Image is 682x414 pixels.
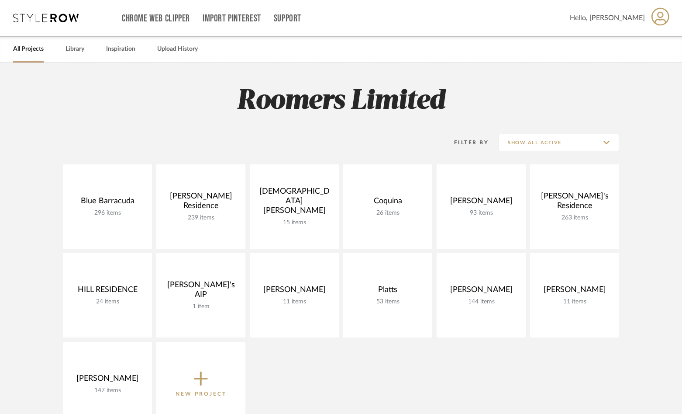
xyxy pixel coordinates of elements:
[163,280,238,303] div: [PERSON_NAME]'s AIP
[70,285,145,298] div: HILL RESIDENCE
[444,298,519,306] div: 144 items
[444,196,519,209] div: [PERSON_NAME]
[257,187,332,219] div: [DEMOGRAPHIC_DATA][PERSON_NAME]
[537,298,612,306] div: 11 items
[257,298,332,306] div: 11 items
[70,298,145,306] div: 24 items
[106,43,135,55] a: Inspiration
[570,13,645,23] span: Hello, [PERSON_NAME]
[444,209,519,217] div: 93 items
[537,191,612,214] div: [PERSON_NAME]'s Residence
[163,303,238,310] div: 1 item
[444,285,519,298] div: [PERSON_NAME]
[163,214,238,222] div: 239 items
[176,390,227,398] p: New Project
[163,191,238,214] div: [PERSON_NAME] Residence
[257,219,332,226] div: 15 items
[537,285,612,298] div: [PERSON_NAME]
[70,196,145,209] div: Blue Barracuda
[27,85,655,118] h2: Roomers Limited
[70,387,145,394] div: 147 items
[350,196,425,209] div: Coquina
[70,209,145,217] div: 296 items
[350,298,425,306] div: 53 items
[157,43,198,55] a: Upload History
[350,209,425,217] div: 26 items
[203,15,261,22] a: Import Pinterest
[274,15,301,22] a: Support
[70,374,145,387] div: [PERSON_NAME]
[65,43,84,55] a: Library
[350,285,425,298] div: Platts
[537,214,612,222] div: 263 items
[257,285,332,298] div: [PERSON_NAME]
[122,15,190,22] a: Chrome Web Clipper
[13,43,44,55] a: All Projects
[443,138,489,147] div: Filter By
